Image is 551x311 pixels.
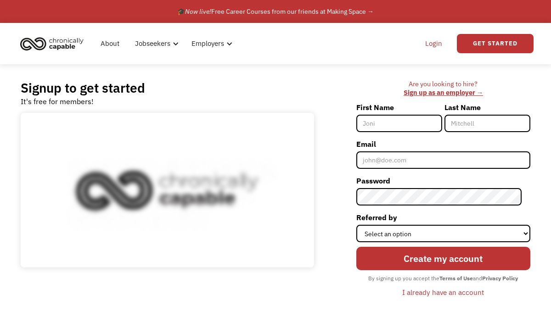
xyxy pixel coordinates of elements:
[356,173,530,188] label: Password
[356,210,530,225] label: Referred by
[135,38,170,49] div: Jobseekers
[356,115,442,132] input: Joni
[185,7,211,16] em: Now live!
[356,137,530,151] label: Email
[356,100,530,300] form: Member-Signup-Form
[356,80,530,97] div: Are you looking to hire? ‍
[95,29,125,58] a: About
[186,29,235,58] div: Employers
[404,88,483,97] a: Sign up as an employer →
[356,247,530,270] input: Create my account
[356,151,530,169] input: john@doe.com
[356,100,442,115] label: First Name
[439,275,473,282] strong: Terms of Use
[17,33,90,54] a: home
[402,287,484,298] div: I already have an account
[420,29,448,58] a: Login
[364,272,523,284] div: By signing up you accept the and
[444,100,530,115] label: Last Name
[177,6,374,17] div: 🎓 Free Career Courses from our friends at Making Space →
[21,80,145,96] h2: Signup to get started
[191,38,224,49] div: Employers
[17,33,86,54] img: Chronically Capable logo
[129,29,181,58] div: Jobseekers
[21,96,94,107] div: It's free for members!
[444,115,530,132] input: Mitchell
[482,275,518,282] strong: Privacy Policy
[395,284,491,300] a: I already have an account
[457,34,534,53] a: Get Started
